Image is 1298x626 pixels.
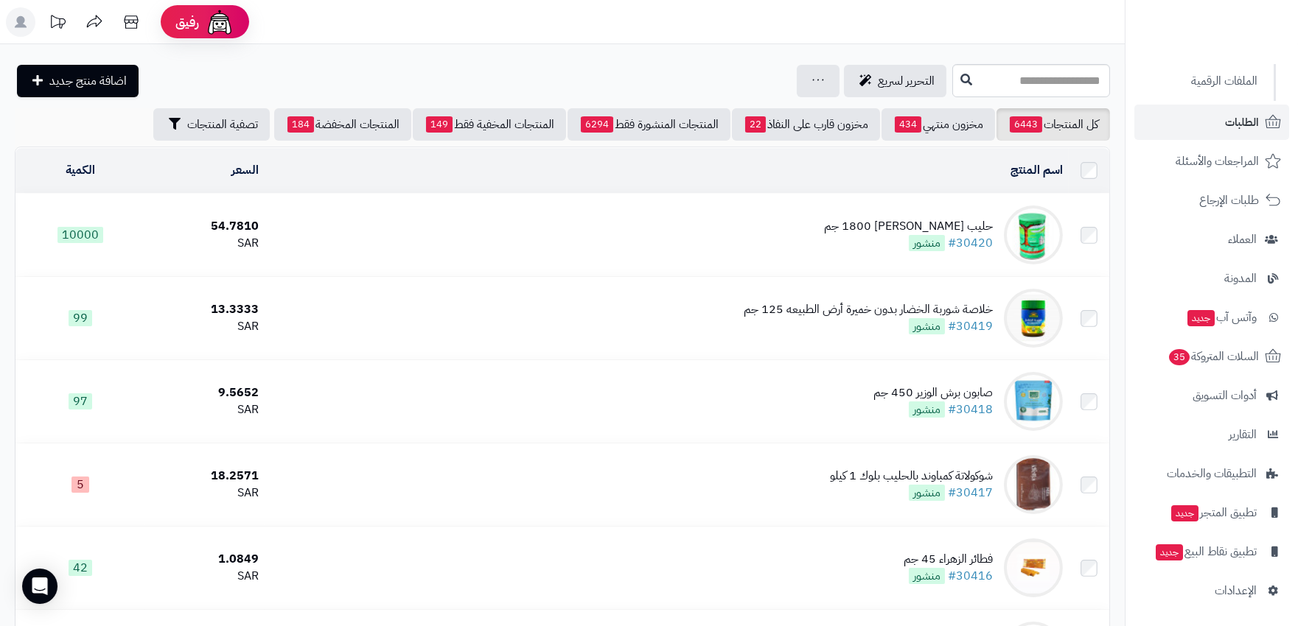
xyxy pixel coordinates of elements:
[69,310,92,326] span: 99
[39,7,76,41] a: تحديثات المنصة
[71,476,89,493] span: 5
[49,72,127,90] span: اضافة منتج جديد
[187,116,258,133] span: تصفية المنتجات
[732,108,880,141] a: مخزون قارب على النفاذ22
[882,108,995,141] a: مخزون منتهي434
[1224,268,1257,289] span: المدونة
[948,317,993,335] a: #30419
[744,301,993,318] div: خلاصة شوربة الخضار بدون خميرة أرض الطبيعه 125 جم
[909,485,945,501] span: منشور
[17,65,139,97] a: اضافة منتج جديد
[1225,112,1259,133] span: الطلبات
[151,318,259,335] div: SAR
[1134,66,1265,97] a: الملفات الرقمية
[909,401,945,418] span: منشور
[581,116,613,133] span: 6294
[948,484,993,502] a: #30417
[426,116,453,133] span: 149
[824,218,993,235] div: حليب [PERSON_NAME] 1800 جم
[997,108,1110,141] a: كل المنتجات6443
[745,116,766,133] span: 22
[1004,538,1063,597] img: فطائر الزهراء 45 جم
[878,72,935,90] span: التحرير لسريع
[1004,289,1063,348] img: خلاصة شوربة الخضار بدون خميرة أرض الطبيعه 125 جم
[1134,144,1289,179] a: المراجعات والأسئلة
[948,234,993,252] a: #30420
[909,235,945,251] span: منشور
[69,393,92,409] span: 97
[1134,339,1289,374] a: السلات المتروكة35
[151,568,259,585] div: SAR
[69,560,92,576] span: 42
[1134,378,1289,413] a: أدوات التسويق
[1167,463,1257,484] span: التطبيقات والخدمات
[151,218,259,235] div: 54.7810
[1134,261,1289,296] a: المدونة
[1176,151,1259,172] span: المراجعات والأسئلة
[1228,229,1257,250] span: العملاء
[1215,580,1257,601] span: الإعدادات
[1011,161,1063,179] a: اسم المنتج
[1168,348,1191,366] span: 35
[413,108,566,141] a: المنتجات المخفية فقط149
[1170,502,1257,523] span: تطبيق المتجر
[1156,544,1183,560] span: جديد
[1134,456,1289,491] a: التطبيقات والخدمات
[274,108,411,141] a: المنتجات المخفضة184
[844,65,946,97] a: التحرير لسريع
[151,485,259,502] div: SAR
[205,7,234,37] img: ai-face.png
[1134,534,1289,569] a: تطبيق نقاط البيعجديد
[1168,346,1259,367] span: السلات المتروكة
[1134,222,1289,257] a: العملاء
[1004,372,1063,431] img: صابون برش الوزير 450 جم
[57,227,103,243] span: 10000
[1186,307,1257,328] span: وآتس آب
[151,401,259,418] div: SAR
[153,108,270,141] button: تصفية المنتجات
[873,384,993,401] div: صابون برش الوزير 450 جم
[909,318,945,334] span: منشور
[66,161,95,179] a: الكمية
[1134,495,1289,530] a: تطبيق المتجرجديد
[1171,505,1198,521] span: جديد
[151,384,259,401] div: 9.5652
[904,551,993,568] div: فطائر الزهراء 45 جم
[231,161,259,179] a: السعر
[830,468,993,485] div: شوكولاتة كمباوند بالحليب بلوك 1 كيلو
[151,468,259,485] div: 18.2571
[287,116,314,133] span: 184
[1154,541,1257,562] span: تطبيق نقاط البيع
[948,401,993,418] a: #30418
[1187,310,1215,326] span: جديد
[1134,105,1289,140] a: الطلبات
[895,116,921,133] span: 434
[151,301,259,318] div: 13.3333
[1004,205,1063,264] img: حليب بامجلي 1800 جم
[1134,417,1289,452] a: التقارير
[1199,190,1259,211] span: طلبات الإرجاع
[948,567,993,585] a: #30416
[22,569,57,604] div: Open Intercom Messenger
[568,108,730,141] a: المنتجات المنشورة فقط6294
[1134,183,1289,218] a: طلبات الإرجاع
[1193,385,1257,406] span: أدوات التسويق
[1010,116,1042,133] span: 6443
[1134,300,1289,335] a: وآتس آبجديد
[175,13,199,31] span: رفيق
[1229,424,1257,445] span: التقارير
[1004,455,1063,514] img: شوكولاتة كمباوند بالحليب بلوك 1 كيلو
[151,551,259,568] div: 1.0849
[151,235,259,252] div: SAR
[1198,14,1284,45] img: logo-2.png
[909,568,945,584] span: منشور
[1134,573,1289,608] a: الإعدادات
